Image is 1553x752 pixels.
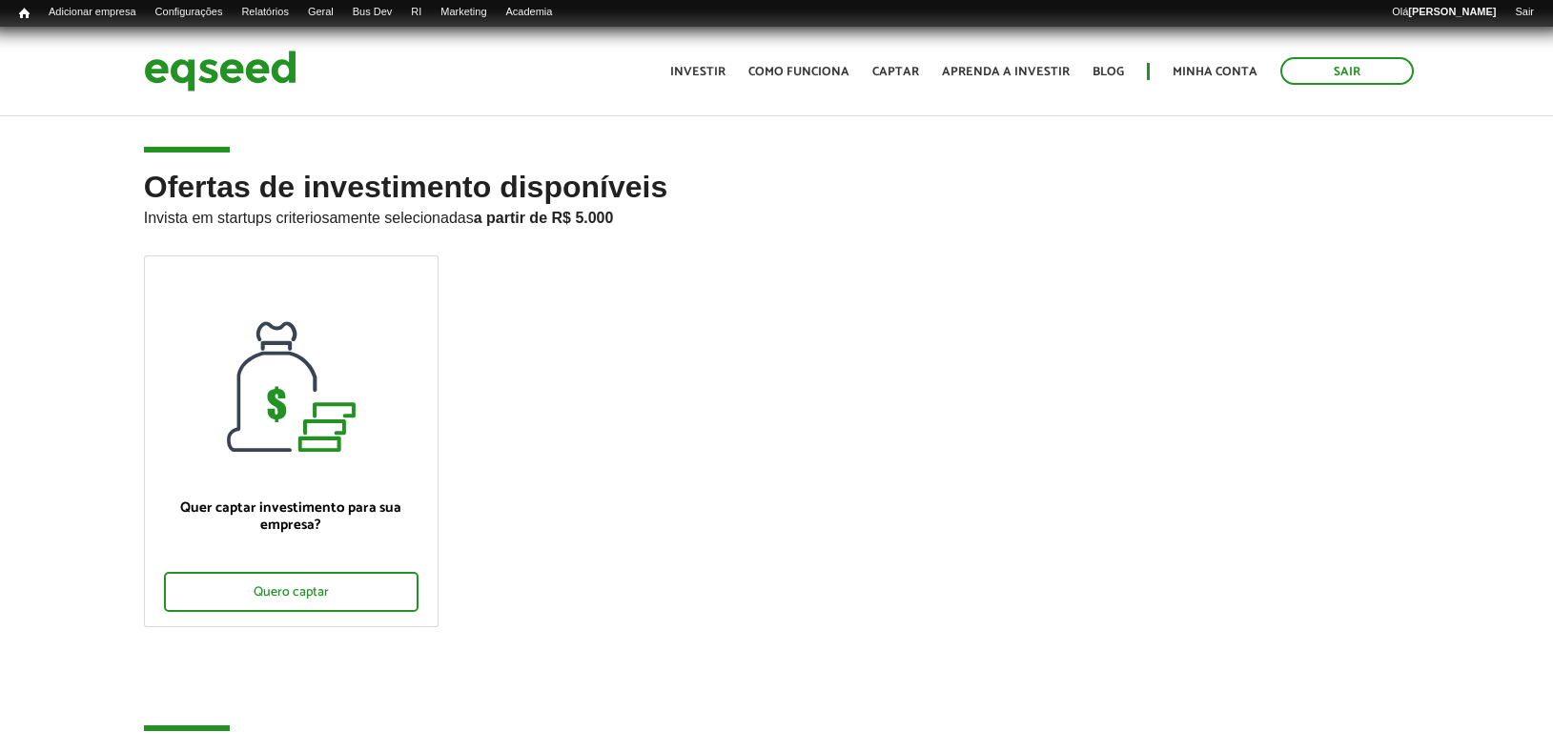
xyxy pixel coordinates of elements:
a: Sair [1505,5,1543,20]
a: Adicionar empresa [39,5,146,20]
a: Investir [670,66,725,78]
div: Quero captar [164,572,419,612]
a: Blog [1093,66,1124,78]
a: Quer captar investimento para sua empresa? Quero captar [144,255,439,627]
a: Relatórios [232,5,297,20]
a: Sair [1280,57,1414,85]
img: EqSeed [144,46,296,96]
strong: [PERSON_NAME] [1408,6,1496,17]
a: Aprenda a investir [942,66,1070,78]
a: Como funciona [748,66,849,78]
a: Configurações [146,5,233,20]
a: Captar [872,66,919,78]
a: Marketing [431,5,496,20]
a: RI [401,5,431,20]
p: Invista em startups criteriosamente selecionadas [144,204,1410,227]
span: Início [19,7,30,20]
a: Academia [497,5,562,20]
h2: Ofertas de investimento disponíveis [144,171,1410,255]
a: Início [10,5,39,23]
p: Quer captar investimento para sua empresa? [164,499,419,534]
strong: a partir de R$ 5.000 [474,210,614,226]
a: Olá[PERSON_NAME] [1382,5,1505,20]
a: Geral [298,5,343,20]
a: Bus Dev [343,5,402,20]
a: Minha conta [1173,66,1257,78]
